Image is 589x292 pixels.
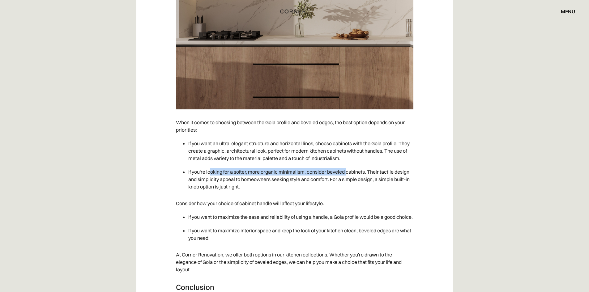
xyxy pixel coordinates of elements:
li: If you want an ultra-elegant structure and horizontal lines, choose cabinets with the Gola profil... [188,137,413,165]
h3: Conclusion [176,282,413,292]
li: If you want to maximize the ease and reliability of using a handle, a Gola profile would be a goo... [188,210,413,224]
div: menu [555,6,575,17]
li: If you're looking for a softer, more organic minimalism, consider beveled cabinets. Their tactile... [188,165,413,193]
p: At Corner Renovation, we offer both options in our kitchen collections. Whether you're drawn to t... [176,248,413,276]
p: Consider how your choice of cabinet handle will affect your lifestyle: [176,197,413,210]
p: When it comes to choosing between the Gola profile and beveled edges, the best option depends on ... [176,116,413,137]
a: home [273,7,317,15]
li: If you want to maximize interior space and keep the look of your kitchen clean, beveled edges are... [188,224,413,245]
div: menu [561,9,575,14]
